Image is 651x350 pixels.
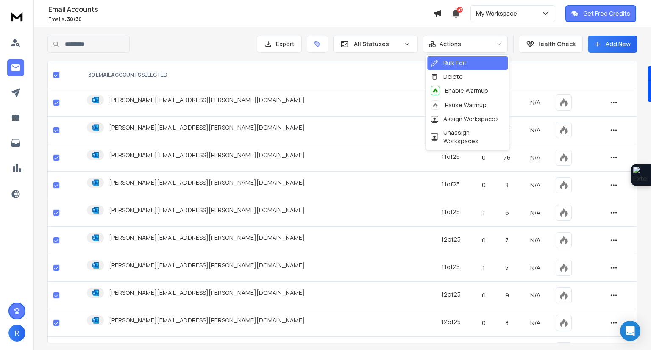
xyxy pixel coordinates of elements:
[525,153,545,162] p: N/A
[48,4,433,14] h1: Email Accounts
[442,153,460,161] div: 11 of 25
[431,100,487,110] div: Pause Warmup
[8,8,25,24] img: logo
[478,291,489,300] p: 0
[583,9,630,18] p: Get Free Credits
[525,264,545,272] p: N/A
[494,282,520,309] td: 9
[109,178,305,187] p: [PERSON_NAME][EMAIL_ADDRESS][PERSON_NAME][DOMAIN_NAME]
[109,233,305,242] p: [PERSON_NAME][EMAIL_ADDRESS][PERSON_NAME][DOMAIN_NAME]
[478,153,489,162] p: 0
[441,290,461,299] div: 12 of 25
[442,208,460,216] div: 11 of 25
[565,5,636,22] button: Get Free Credits
[478,236,489,244] p: 0
[494,144,520,172] td: 76
[525,236,545,244] p: N/A
[441,318,461,326] div: 12 of 25
[109,261,305,269] p: [PERSON_NAME][EMAIL_ADDRESS][PERSON_NAME][DOMAIN_NAME]
[442,263,460,271] div: 11 of 25
[494,199,520,227] td: 6
[48,16,433,23] p: Emails :
[494,254,520,282] td: 5
[8,325,25,342] button: R
[354,40,401,48] p: All Statuses
[431,128,504,145] div: Unassign Workspaces
[494,172,520,199] td: 8
[525,208,545,217] p: N/A
[431,86,488,95] div: Enable Warmup
[525,319,545,327] p: N/A
[109,289,305,297] p: [PERSON_NAME][EMAIL_ADDRESS][PERSON_NAME][DOMAIN_NAME]
[525,126,545,134] p: N/A
[525,291,545,300] p: N/A
[633,167,648,183] img: Extension Icon
[440,40,461,48] p: Actions
[588,36,637,53] button: Add New
[494,309,520,337] td: 8
[109,206,305,214] p: [PERSON_NAME][EMAIL_ADDRESS][PERSON_NAME][DOMAIN_NAME]
[536,40,576,48] p: Health Check
[431,59,467,67] div: Bulk Edit
[519,36,583,53] button: Health Check
[441,235,461,244] div: 12 of 25
[478,264,489,272] p: 1
[431,115,499,123] div: Assign Workspaces
[478,181,489,189] p: 0
[109,151,305,159] p: [PERSON_NAME][EMAIL_ADDRESS][PERSON_NAME][DOMAIN_NAME]
[257,36,302,53] button: Export
[109,316,305,325] p: [PERSON_NAME][EMAIL_ADDRESS][PERSON_NAME][DOMAIN_NAME]
[478,208,489,217] p: 1
[67,16,82,23] span: 30 / 30
[620,321,640,341] div: Open Intercom Messenger
[525,181,545,189] p: N/A
[494,227,520,254] td: 7
[478,319,489,327] p: 0
[525,98,545,107] p: N/A
[476,9,520,18] p: My Workspace
[109,96,305,104] p: [PERSON_NAME][EMAIL_ADDRESS][PERSON_NAME][DOMAIN_NAME]
[109,123,305,132] p: [PERSON_NAME][EMAIL_ADDRESS][PERSON_NAME][DOMAIN_NAME]
[442,180,460,189] div: 11 of 25
[457,7,463,13] span: 47
[89,72,422,78] div: 30 EMAIL ACCOUNTS SELECTED
[431,72,463,81] div: Delete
